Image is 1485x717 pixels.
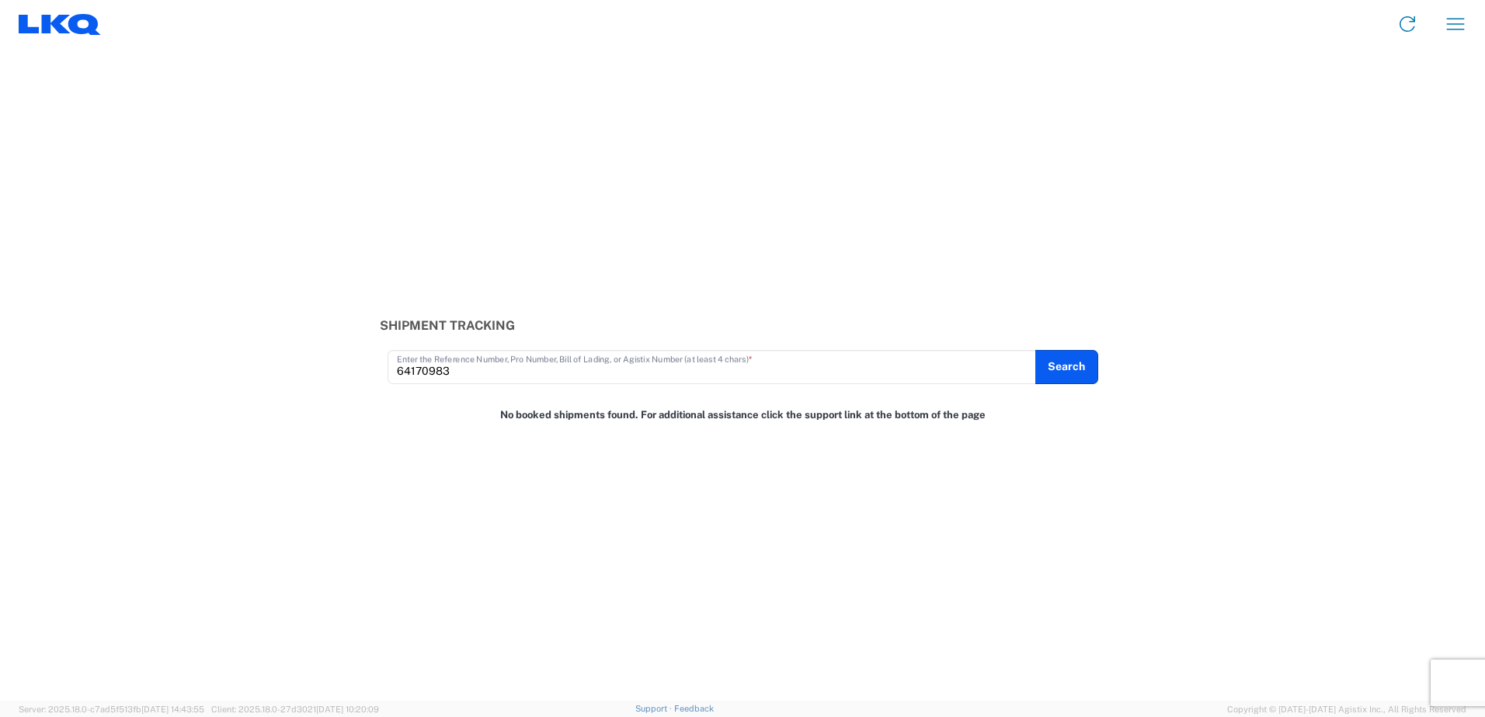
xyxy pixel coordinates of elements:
[1035,350,1098,384] button: Search
[674,704,714,713] a: Feedback
[211,705,379,714] span: Client: 2025.18.0-27d3021
[141,705,204,714] span: [DATE] 14:43:55
[19,705,204,714] span: Server: 2025.18.0-c7ad5f513fb
[380,318,1106,333] h3: Shipment Tracking
[635,704,674,713] a: Support
[1227,702,1466,716] span: Copyright © [DATE]-[DATE] Agistix Inc., All Rights Reserved
[371,400,1114,431] div: No booked shipments found. For additional assistance click the support link at the bottom of the ...
[316,705,379,714] span: [DATE] 10:20:09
